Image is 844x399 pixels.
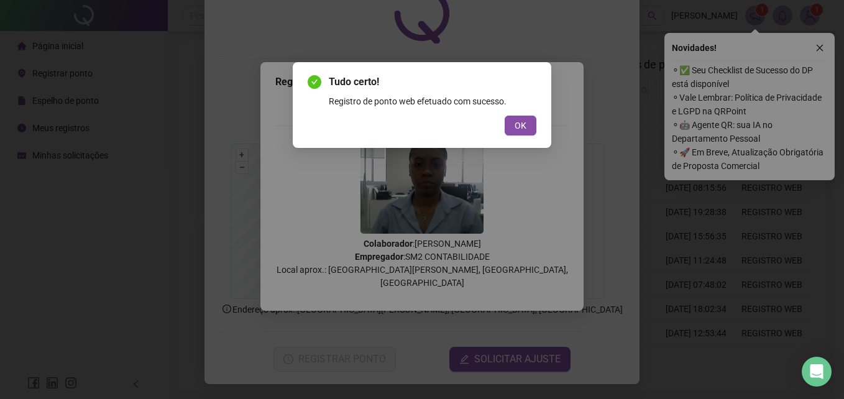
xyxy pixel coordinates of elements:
[802,357,832,387] div: Open Intercom Messenger
[329,94,536,108] div: Registro de ponto web efetuado com sucesso.
[515,119,526,132] span: OK
[329,75,536,89] span: Tudo certo!
[505,116,536,135] button: OK
[308,75,321,89] span: check-circle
